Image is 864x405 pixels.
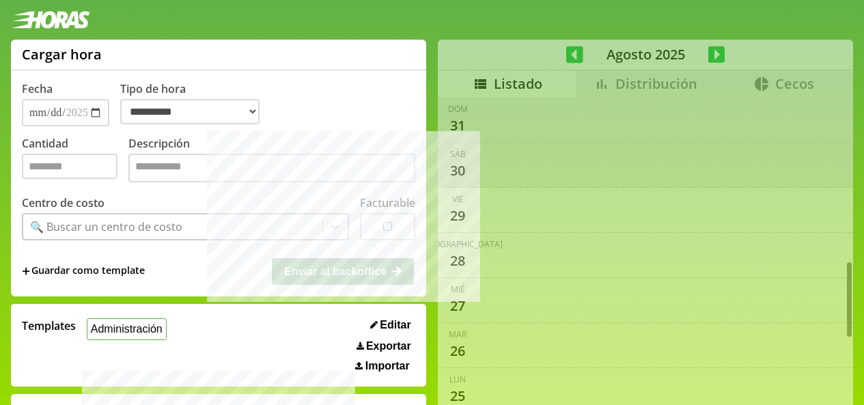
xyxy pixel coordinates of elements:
label: Tipo de hora [120,81,270,126]
div: 🔍 Buscar un centro de costo [30,219,182,234]
span: Editar [380,319,410,331]
button: Administración [87,318,167,339]
label: Facturable [360,195,415,210]
label: Centro de costo [22,195,104,210]
label: Descripción [128,136,415,186]
button: Exportar [352,339,415,353]
label: Fecha [22,81,53,96]
button: Editar [366,318,415,332]
img: logotipo [11,11,90,29]
select: Tipo de hora [120,99,260,124]
textarea: Descripción [128,154,415,182]
label: Cantidad [22,136,128,186]
span: Templates [22,318,76,333]
span: Importar [365,360,410,372]
span: +Guardar como template [22,264,145,279]
span: Exportar [366,340,411,352]
h1: Cargar hora [22,45,102,64]
input: Cantidad [22,154,117,179]
span: + [22,264,30,279]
